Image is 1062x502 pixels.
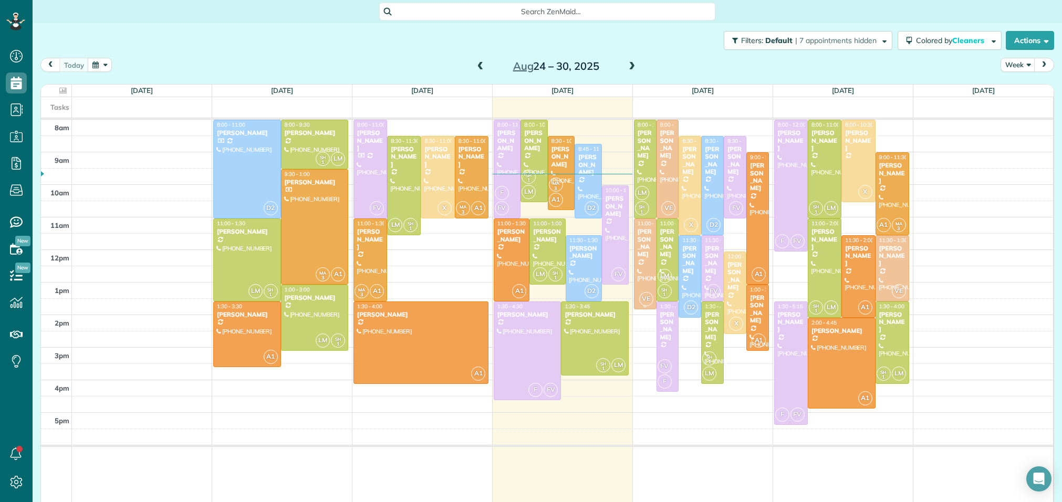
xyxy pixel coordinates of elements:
span: SH [600,361,607,367]
span: A1 [370,284,384,298]
div: [PERSON_NAME] [682,145,698,176]
span: SH [408,221,414,226]
span: FV [790,407,805,422]
span: D2 [264,201,278,215]
span: MA [896,221,902,226]
small: 1 [877,372,890,382]
div: [PERSON_NAME] [845,129,872,152]
button: Actions [1006,31,1054,50]
div: [PERSON_NAME] [605,195,626,217]
span: FV [658,359,672,373]
span: 8:30 - 11:00 [459,138,487,144]
span: D2 [585,201,599,215]
span: LM [635,186,649,200]
div: [PERSON_NAME] [284,179,346,186]
span: A1 [264,350,278,364]
a: [DATE] [972,86,995,95]
span: A1 [512,284,526,298]
div: [PERSON_NAME] [727,145,743,176]
span: D2 [706,218,721,232]
span: 8:30 - 11:00 [727,138,756,144]
span: Cleaners [952,36,986,45]
small: 1 [658,290,671,300]
div: [PERSON_NAME] [578,153,598,176]
span: 1:30 - 3:30 [217,303,242,310]
div: [PERSON_NAME] [811,327,872,334]
span: 12pm [50,254,69,262]
span: X [858,185,872,199]
h2: 24 – 30, 2025 [491,60,622,72]
div: [PERSON_NAME] [216,129,278,137]
span: 9am [55,156,69,164]
a: Filters: Default | 7 appointments hidden [719,31,892,50]
div: [PERSON_NAME] [777,311,805,333]
a: [DATE] [692,86,714,95]
span: MA [319,270,326,276]
span: LM [892,367,906,381]
span: 8:00 - 10:30 [524,121,553,128]
small: 1 [316,158,329,168]
span: 8:30 - 11:30 [391,138,419,144]
small: 1 [636,207,649,217]
button: Week [1001,58,1035,72]
div: [PERSON_NAME] [497,129,517,152]
span: A1 [471,367,485,381]
button: today [59,58,89,72]
span: 1:30 - 4:00 [879,303,904,310]
span: 8:30 - 11:00 [424,138,453,144]
div: [PERSON_NAME] [879,162,906,184]
span: LM [331,152,345,166]
span: LM [824,300,838,315]
small: 3 [355,290,368,300]
span: Filters: [741,36,763,45]
span: 9:00 - 1:00 [750,154,775,161]
span: A1 [331,267,345,281]
small: 1 [703,357,716,367]
span: 8:00 - 11:00 [811,121,840,128]
span: 1:00 - 3:00 [750,286,775,293]
span: SH [813,303,819,309]
span: 11:30 - 1:30 [879,237,908,244]
small: 1 [549,273,562,283]
span: 10am [50,189,69,197]
span: FV [370,201,384,215]
span: 12:00 - 2:30 [727,253,756,260]
span: A1 [858,391,872,405]
span: 3pm [55,351,69,360]
span: 8:00 - 9:30 [285,121,310,128]
span: 8:00 - 11:00 [357,121,386,128]
span: 1:30 - 5:15 [778,303,803,310]
span: A1 [877,218,891,232]
span: SH [639,204,645,210]
div: [PERSON_NAME] [879,245,906,267]
div: [PERSON_NAME] [524,129,544,152]
span: New [15,236,30,246]
span: LM [702,367,716,381]
span: X [438,201,452,215]
span: VE [639,292,653,306]
small: 3 [892,224,905,234]
span: 8am [55,123,69,132]
span: F [658,374,672,389]
span: 2pm [55,319,69,327]
span: 10:00 - 1:00 [606,187,634,194]
span: X [684,218,698,232]
div: [PERSON_NAME] [879,311,906,333]
a: [DATE] [271,86,294,95]
span: 9:30 - 1:00 [285,171,310,177]
span: 1:00 - 3:00 [285,286,310,293]
span: LM [611,358,626,372]
div: [PERSON_NAME] [458,145,485,168]
span: LM [316,333,330,348]
span: MA [460,204,466,210]
span: X [729,317,743,331]
div: [PERSON_NAME] [660,129,676,160]
small: 3 [549,184,563,194]
div: [PERSON_NAME] [357,228,384,250]
div: [PERSON_NAME] [704,245,721,275]
span: 1:30 - 4:15 [660,303,685,310]
span: F [775,234,789,248]
span: A1 [549,193,563,207]
span: FV [611,267,626,281]
div: [PERSON_NAME] [727,261,743,291]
